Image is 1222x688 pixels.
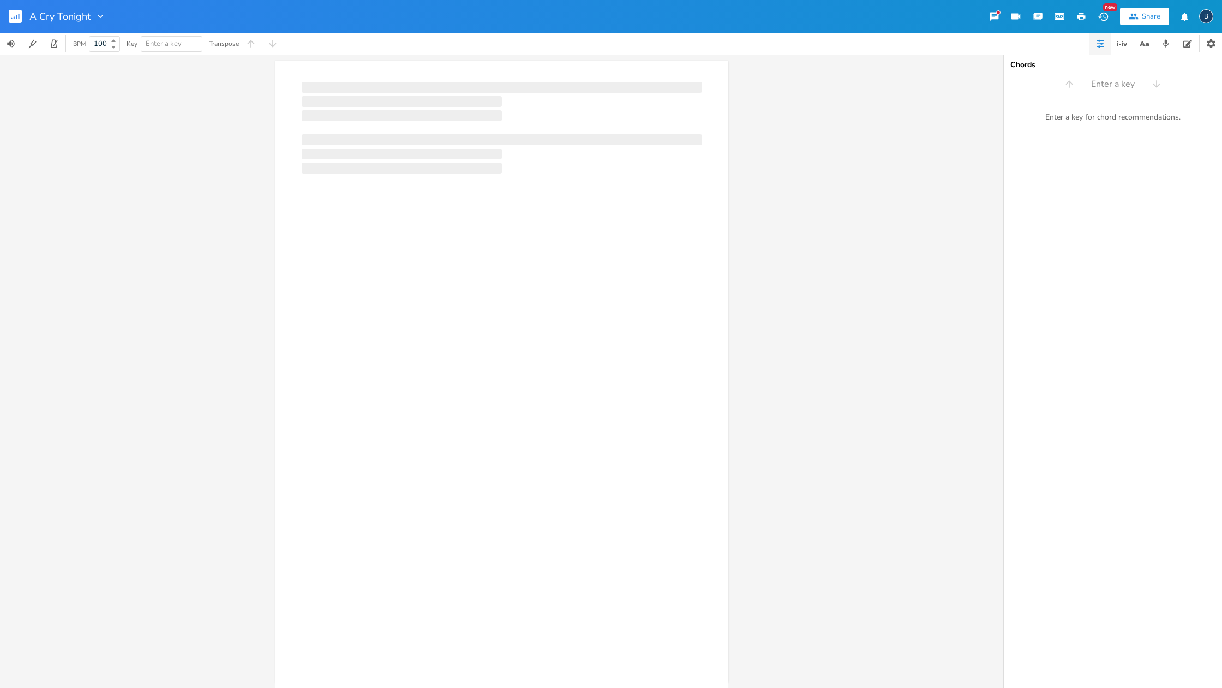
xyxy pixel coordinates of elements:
div: Enter a key for chord recommendations. [1004,106,1222,129]
button: New [1092,7,1114,26]
span: A Cry Tonight [29,11,91,21]
div: boywells [1199,9,1213,23]
div: Chords [1010,61,1215,69]
div: Key [127,40,137,47]
div: BPM [73,41,86,47]
div: New [1103,3,1117,11]
button: B [1199,4,1213,29]
span: Enter a key [1091,78,1135,91]
div: Share [1142,11,1160,21]
button: Share [1120,8,1169,25]
span: Enter a key [146,39,182,49]
div: Transpose [209,40,239,47]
